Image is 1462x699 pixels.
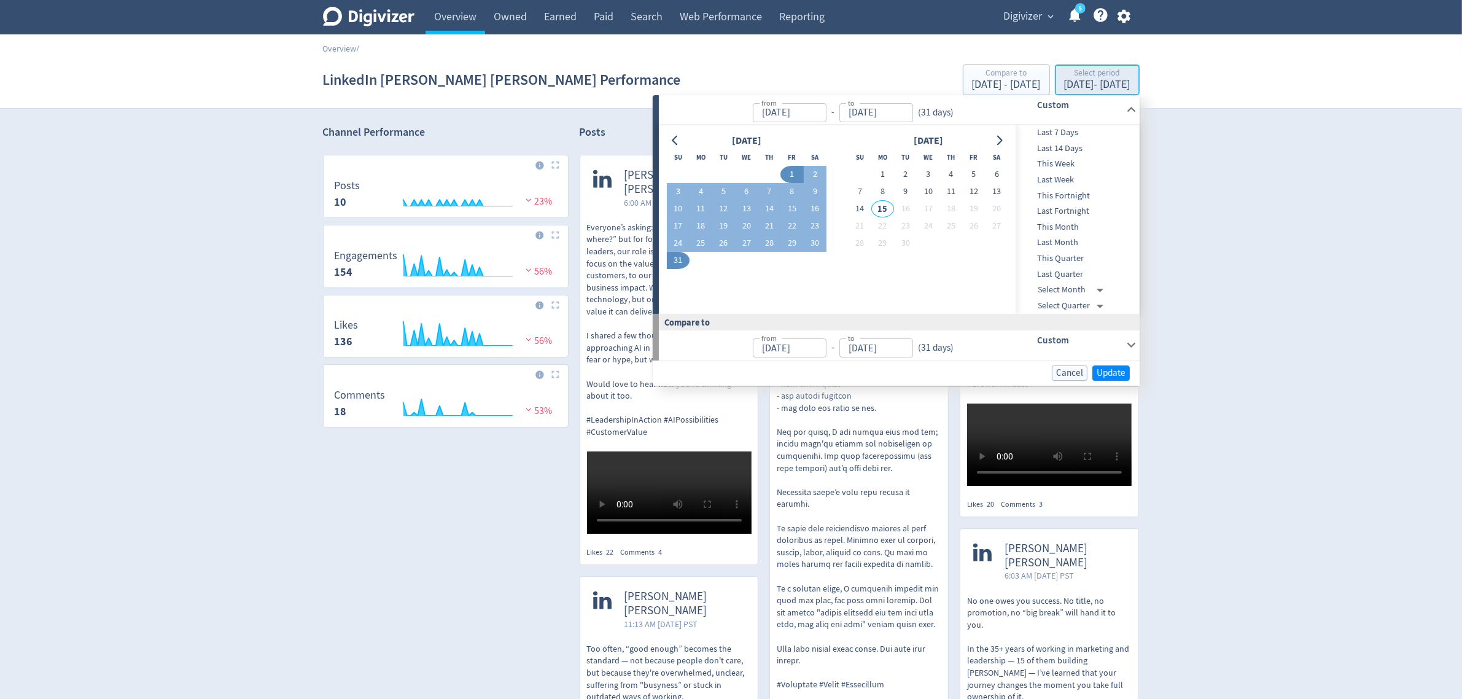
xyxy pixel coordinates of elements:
h1: LinkedIn [PERSON_NAME] [PERSON_NAME] Performance [323,60,681,100]
span: Last Week [1016,173,1137,187]
span: [PERSON_NAME] [PERSON_NAME] [1005,542,1126,570]
div: Select Quarter [1038,298,1108,314]
img: Placeholder [551,161,559,169]
svg: Comments 18 [329,389,562,422]
span: 56% [523,335,553,347]
span: This Quarter [1016,252,1137,265]
th: Tuesday [894,149,917,166]
img: negative-performance.svg [523,265,535,275]
button: 30 [894,235,917,252]
button: 31 [667,252,690,269]
dt: Posts [335,179,360,193]
button: 28 [849,235,871,252]
th: Thursday [758,149,780,166]
div: Likes [587,547,621,558]
a: Overview [323,43,357,54]
th: Saturday [986,149,1008,166]
button: Go to previous month [667,132,685,149]
h2: Posts [580,125,606,144]
div: Compare to [653,314,1140,330]
img: negative-performance.svg [523,335,535,344]
dt: Engagements [335,249,398,263]
span: Update [1097,369,1126,378]
button: 25 [690,235,712,252]
th: Wednesday [735,149,758,166]
div: [DATE] [910,133,947,149]
div: This Quarter [1016,251,1137,267]
div: Comments [1001,499,1049,510]
button: 29 [780,235,803,252]
a: 5 [1075,3,1086,14]
button: 10 [667,200,690,217]
button: 29 [871,235,894,252]
button: Cancel [1052,365,1087,381]
img: Placeholder [551,370,559,378]
text: 5 [1078,4,1081,13]
button: 28 [758,235,780,252]
button: 12 [712,200,735,217]
div: - [826,341,839,355]
div: Last Month [1016,235,1137,251]
svg: Engagements 154 [329,250,562,283]
button: 26 [962,217,985,235]
span: Last Quarter [1016,268,1137,281]
th: Monday [690,149,712,166]
button: 4 [690,183,712,200]
button: 22 [780,217,803,235]
span: 53% [523,405,553,417]
button: 4 [939,166,962,183]
button: 5 [712,183,735,200]
div: This Fortnight [1016,188,1137,204]
button: 1 [871,166,894,183]
span: expand_more [1046,11,1057,22]
div: Last Week [1016,172,1137,188]
button: 10 [917,183,939,200]
dt: Likes [335,318,359,332]
div: Last 14 Days [1016,141,1137,157]
button: 17 [917,200,939,217]
div: - [826,106,839,120]
button: 3 [917,166,939,183]
div: Likes [967,499,1001,510]
span: 3 [1039,499,1043,509]
button: Select period[DATE]- [DATE] [1055,64,1140,95]
div: Comments [621,547,669,558]
button: 21 [758,217,780,235]
button: 24 [917,217,939,235]
button: 11 [690,200,712,217]
span: Last Fortnight [1016,205,1137,218]
div: from-to(31 days)Custom [659,95,1140,125]
span: 4 [659,547,663,557]
span: This Month [1016,221,1137,234]
button: 8 [780,183,803,200]
label: to [848,333,855,343]
button: 20 [986,200,1008,217]
label: to [848,98,855,108]
button: 5 [962,166,985,183]
div: [DATE] [728,133,765,149]
span: / [357,43,360,54]
a: [PERSON_NAME] [PERSON_NAME]11:04 AM [DATE] PSTEver catch yourself thinking “I've got this nailed”... [960,155,1138,490]
span: This Week [1016,157,1137,171]
span: [PERSON_NAME] [PERSON_NAME] [624,168,745,197]
button: 21 [849,217,871,235]
th: Friday [962,149,985,166]
span: 20 [987,499,994,509]
dt: Comments [335,388,386,402]
button: 19 [712,217,735,235]
button: 6 [735,183,758,200]
span: Last Month [1016,236,1137,249]
button: 23 [894,217,917,235]
button: 7 [849,183,871,200]
div: [DATE] - [DATE] [972,79,1041,90]
button: 17 [667,217,690,235]
button: 20 [735,217,758,235]
div: Select Month [1038,282,1108,298]
button: Digivizer [1000,7,1057,26]
button: 7 [758,183,780,200]
button: 30 [804,235,826,252]
div: ( 31 days ) [913,341,954,355]
button: 9 [894,183,917,200]
svg: Posts 10 [329,180,562,213]
button: 16 [894,200,917,217]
